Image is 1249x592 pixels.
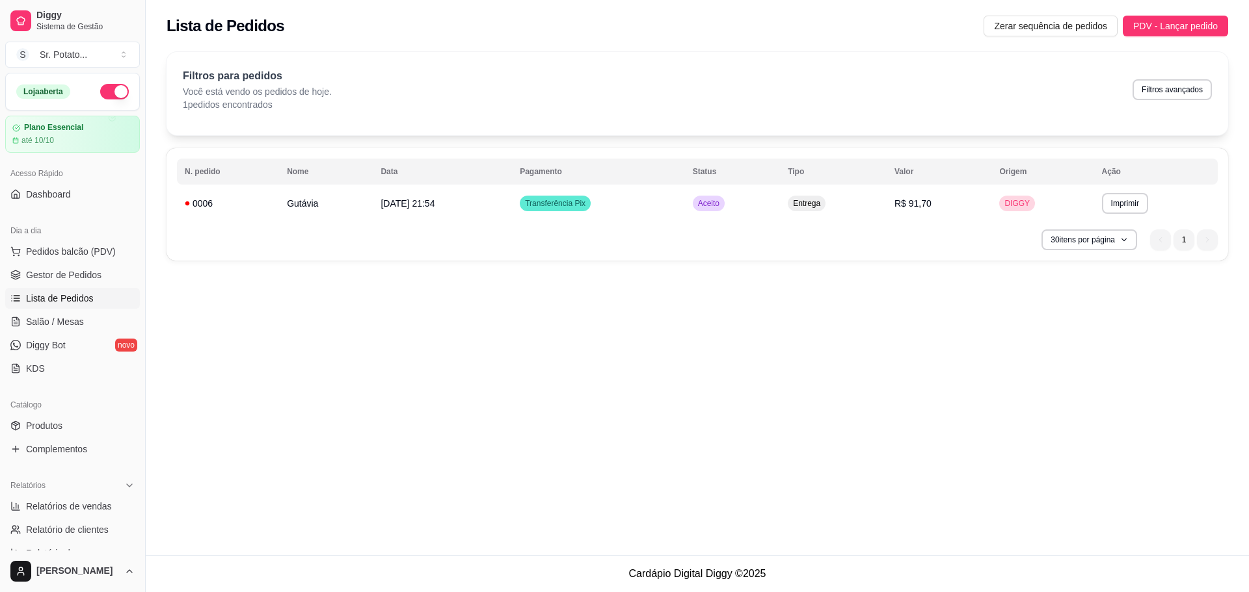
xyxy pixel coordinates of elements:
[1123,16,1228,36] button: PDV - Lançar pedido
[381,198,435,209] span: [DATE] 21:54
[24,123,83,133] article: Plano Essencial
[1002,198,1032,209] span: DIGGY
[5,42,140,68] button: Select a team
[26,500,112,513] span: Relatórios de vendas
[10,480,46,491] span: Relatórios
[16,48,29,61] span: S
[16,84,70,99] div: Loja aberta
[40,48,87,61] div: Sr. Potato ...
[5,264,140,285] a: Gestor de Pedidos
[183,85,332,98] p: Você está vendo os pedidos de hoje.
[5,415,140,436] a: Produtos
[984,16,1118,36] button: Zerar sequência de pedidos
[5,543,140,563] a: Relatório de mesas
[26,362,45,375] span: KDS
[894,198,932,209] span: R$ 91,70
[5,519,140,540] a: Relatório de clientes
[522,198,588,209] span: Transferência Pix
[26,188,71,201] span: Dashboard
[512,159,685,185] th: Pagamento
[279,159,373,185] th: Nome
[5,394,140,415] div: Catálogo
[5,311,140,332] a: Salão / Mesas
[1144,223,1224,257] nav: pagination navigation
[183,98,332,111] p: 1 pedidos encontrados
[26,245,116,258] span: Pedidos balcão (PDV)
[5,163,140,184] div: Acesso Rápido
[26,523,109,536] span: Relatório de clientes
[36,10,135,21] span: Diggy
[5,439,140,459] a: Complementos
[26,547,105,560] span: Relatório de mesas
[5,335,140,355] a: Diggy Botnovo
[887,159,991,185] th: Valor
[1102,193,1148,214] button: Imprimir
[177,159,279,185] th: N. pedido
[26,443,87,456] span: Complementos
[695,198,722,209] span: Aceito
[5,184,140,205] a: Dashboard
[100,84,129,99] button: Alterar Status
[5,556,140,587] button: [PERSON_NAME]
[780,159,887,185] th: Tipo
[5,116,140,153] a: Plano Essencialaté 10/10
[185,197,271,210] div: 0006
[5,241,140,262] button: Pedidos balcão (PDV)
[685,159,781,185] th: Status
[1094,159,1218,185] th: Ação
[373,159,512,185] th: Data
[183,68,332,84] p: Filtros para pedidos
[5,358,140,379] a: KDS
[5,5,140,36] a: DiggySistema de Gestão
[279,188,373,219] td: Gutávia
[36,21,135,32] span: Sistema de Gestão
[1041,229,1137,250] button: 30itens por página
[5,496,140,517] a: Relatórios de vendas
[167,16,284,36] h2: Lista de Pedidos
[26,292,94,305] span: Lista de Pedidos
[26,315,84,328] span: Salão / Mesas
[1174,229,1194,250] li: pagination item 1 active
[36,565,119,577] span: [PERSON_NAME]
[146,555,1249,592] footer: Cardápio Digital Diggy © 2025
[790,198,823,209] span: Entrega
[1133,19,1218,33] span: PDV - Lançar pedido
[1133,79,1212,100] button: Filtros avançados
[994,19,1107,33] span: Zerar sequência de pedidos
[26,268,101,281] span: Gestor de Pedidos
[26,339,66,352] span: Diggy Bot
[991,159,1094,185] th: Origem
[5,288,140,309] a: Lista de Pedidos
[26,419,62,432] span: Produtos
[21,135,54,146] article: até 10/10
[5,220,140,241] div: Dia a dia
